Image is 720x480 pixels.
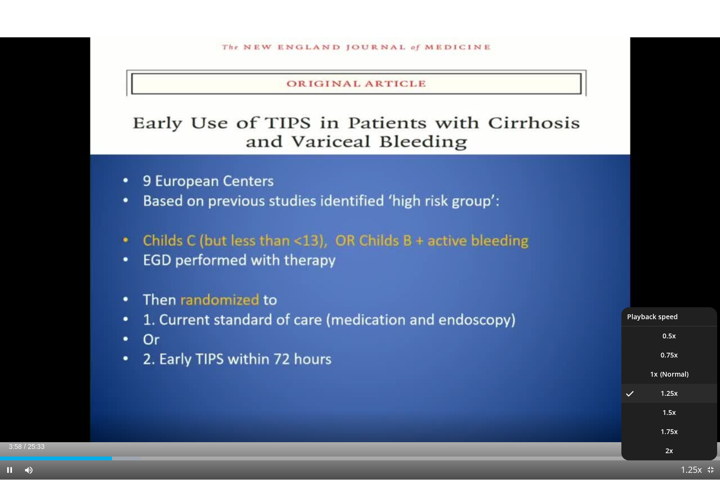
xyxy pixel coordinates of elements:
[9,443,22,450] span: 3:58
[701,460,720,480] button: Exit Fullscreen
[665,446,673,456] span: 2x
[24,443,26,450] span: /
[661,389,678,398] span: 1.25x
[661,427,678,436] span: 1.75x
[663,408,676,417] span: 1.5x
[28,443,45,450] span: 25:33
[650,369,658,379] span: 1x
[663,331,676,341] span: 0.5x
[682,460,701,480] button: Playback Rate
[661,350,678,360] span: 0.75x
[19,460,38,480] button: Mute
